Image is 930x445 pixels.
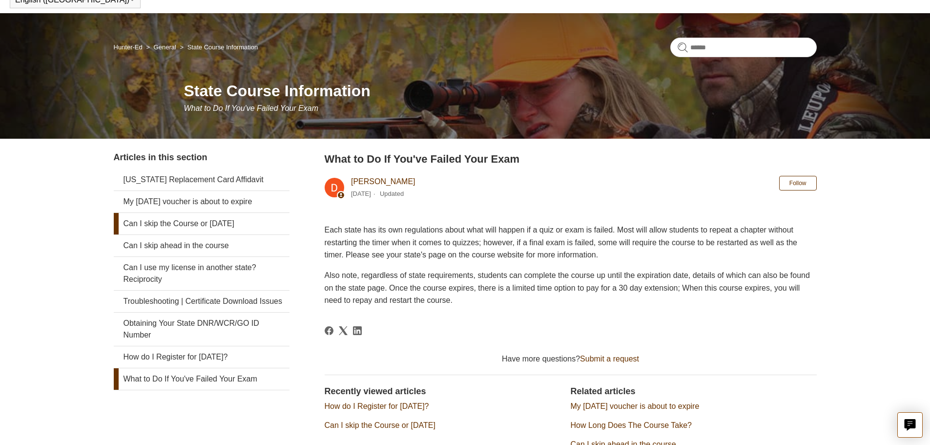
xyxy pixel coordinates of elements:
li: Updated [380,190,404,197]
a: Obtaining Your State DNR/WCR/GO ID Number [114,313,289,346]
a: How do I Register for [DATE]? [325,402,429,410]
h2: Recently viewed articles [325,385,561,398]
a: Can I use my license in another state? Reciprocity [114,257,289,290]
a: Can I skip the Course or [DATE] [325,421,435,429]
p: Each state has its own regulations about what will happen if a quiz or exam is failed. Most will ... [325,224,817,261]
svg: Share this page on X Corp [339,326,348,335]
a: State Course Information [187,43,258,51]
a: [PERSON_NAME] [351,177,415,186]
h2: What to Do If You've Failed Your Exam [325,151,817,167]
a: My [DATE] voucher is about to expire [114,191,289,212]
a: Hunter-Ed [114,43,143,51]
a: Troubleshooting | Certificate Download Issues [114,291,289,312]
a: Submit a request [580,355,639,363]
svg: Share this page on Facebook [325,326,333,335]
button: Live chat [897,412,923,438]
input: Search [670,38,817,57]
a: How Long Does The Course Take? [571,421,692,429]
a: [US_STATE] Replacement Card Affidavit [114,169,289,191]
svg: Share this page on LinkedIn [353,326,362,335]
div: Have more questions? [325,353,817,365]
a: Facebook [325,326,333,335]
a: Can I skip the Course or [DATE] [114,213,289,234]
a: What to Do If You've Failed Your Exam [114,368,289,390]
h1: State Course Information [184,79,817,103]
span: Articles in this section [114,152,207,162]
h2: Related articles [571,385,817,398]
p: Also note, regardless of state requirements, students can complete the course up until the expira... [325,269,817,307]
a: Can I skip ahead in the course [114,235,289,256]
span: What to Do If You've Failed Your Exam [184,104,319,112]
a: My [DATE] voucher is about to expire [571,402,700,410]
li: Hunter-Ed [114,43,145,51]
li: General [144,43,178,51]
button: Follow Article [779,176,817,191]
a: LinkedIn [353,326,362,335]
a: How do I Register for [DATE]? [114,346,289,368]
a: General [154,43,176,51]
time: 03/04/2024, 11:08 [351,190,371,197]
li: State Course Information [178,43,258,51]
a: X Corp [339,326,348,335]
